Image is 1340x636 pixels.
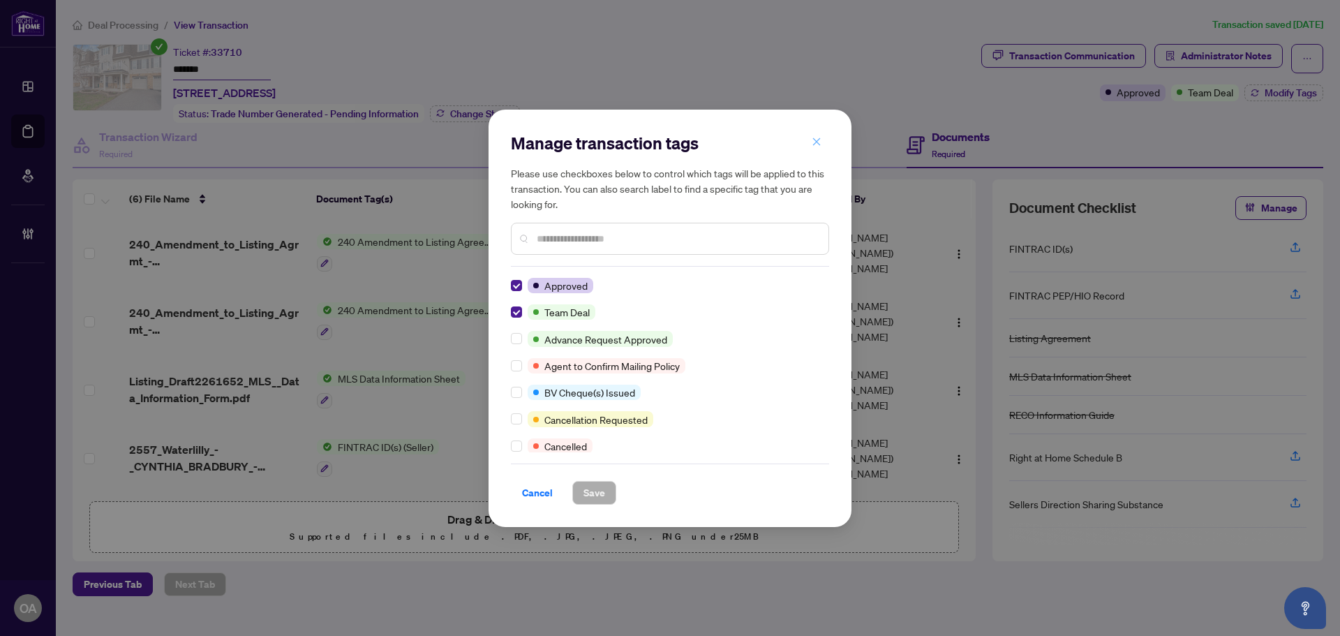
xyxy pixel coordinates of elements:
span: Agent to Confirm Mailing Policy [544,358,680,374]
span: Advance Request Approved [544,332,667,347]
span: Team Deal [544,304,590,320]
h2: Manage transaction tags [511,132,829,154]
h5: Please use checkboxes below to control which tags will be applied to this transaction. You can al... [511,165,829,212]
span: Cancel [522,482,553,504]
span: Cancellation Requested [544,412,648,427]
span: Approved [544,278,588,293]
button: Cancel [511,481,564,505]
button: Open asap [1284,587,1326,629]
span: close [812,137,821,147]
button: Save [572,481,616,505]
span: Cancelled [544,438,587,454]
span: BV Cheque(s) Issued [544,385,635,400]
